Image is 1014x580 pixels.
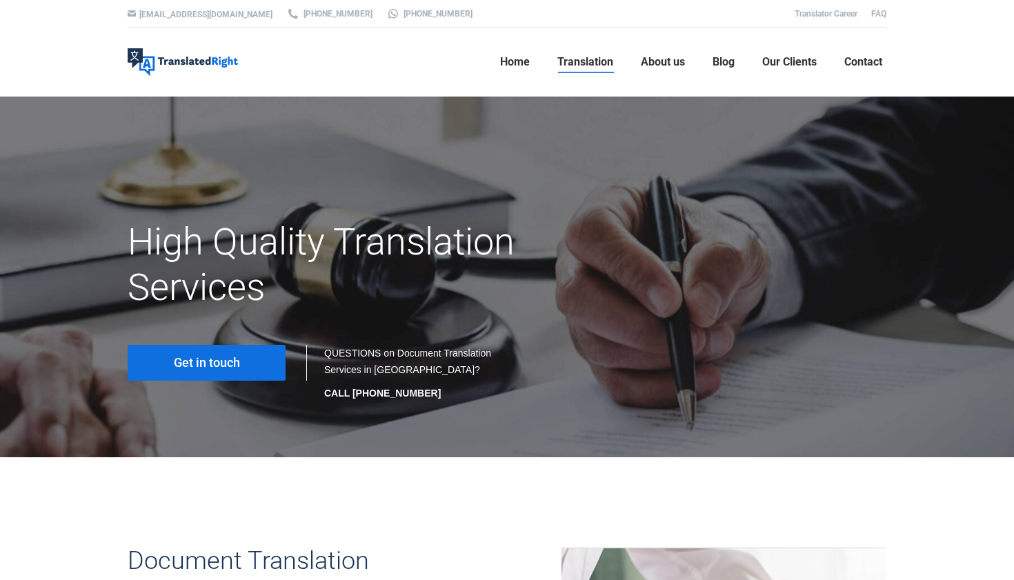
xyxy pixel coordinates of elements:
a: FAQ [871,9,886,19]
strong: CALL [PHONE_NUMBER] [324,388,441,399]
a: Get in touch [128,345,286,381]
span: Our Clients [762,55,817,69]
h1: High Quality Translation Services [128,219,626,310]
div: QUESTIONS on Document Translation Services in [GEOGRAPHIC_DATA]? [324,345,493,401]
a: Contact [840,40,886,84]
a: Home [496,40,534,84]
span: Blog [713,55,735,69]
a: Translation [553,40,617,84]
a: [PHONE_NUMBER] [386,8,473,20]
a: Translator Career [795,9,857,19]
a: [PHONE_NUMBER] [286,8,372,20]
span: Contact [844,55,882,69]
a: About us [637,40,689,84]
span: Get in touch [174,356,240,370]
span: Home [500,55,530,69]
span: Translation [557,55,613,69]
a: [EMAIL_ADDRESS][DOMAIN_NAME] [139,10,272,19]
img: Translated Right [128,48,238,76]
a: Blog [708,40,739,84]
a: Our Clients [758,40,821,84]
span: About us [641,55,685,69]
